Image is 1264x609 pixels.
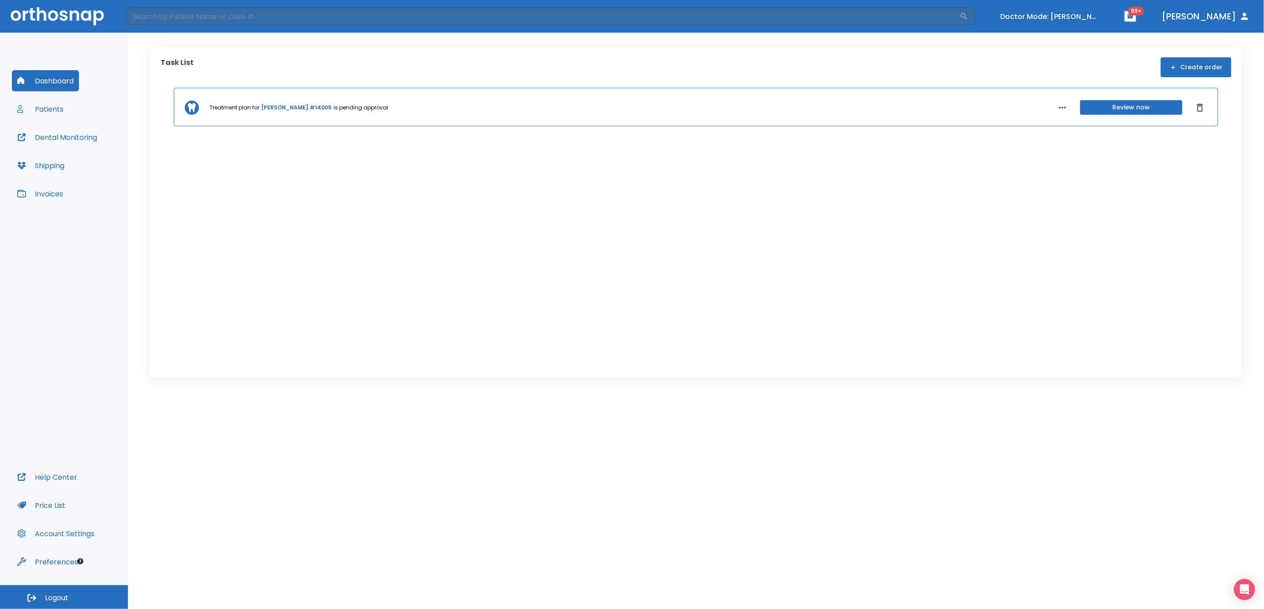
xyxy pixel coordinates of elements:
[261,104,332,112] a: [PERSON_NAME] #14005
[1158,8,1253,24] button: [PERSON_NAME]
[1161,57,1231,77] button: Create order
[12,551,83,572] button: Preferences
[45,593,68,603] span: Logout
[12,155,70,176] button: Shipping
[12,127,102,148] button: Dental Monitoring
[1193,101,1207,115] button: Dismiss
[12,70,79,91] button: Dashboard
[126,8,960,25] input: Search by Patient Name or Case #
[209,104,259,112] p: Treatment plan for
[11,7,104,25] img: Orthosnap
[333,104,388,112] p: is pending approval
[1234,579,1255,600] div: Open Intercom Messenger
[1128,7,1144,15] span: 99+
[1080,100,1182,115] button: Review now
[997,9,1103,24] button: Doctor Mode: [PERSON_NAME]
[12,495,71,516] button: Price List
[12,523,100,544] button: Account Settings
[12,466,82,488] button: Help Center
[161,57,194,77] p: Task List
[12,183,68,204] button: Invoices
[76,557,84,565] div: Tooltip anchor
[12,98,69,120] button: Patients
